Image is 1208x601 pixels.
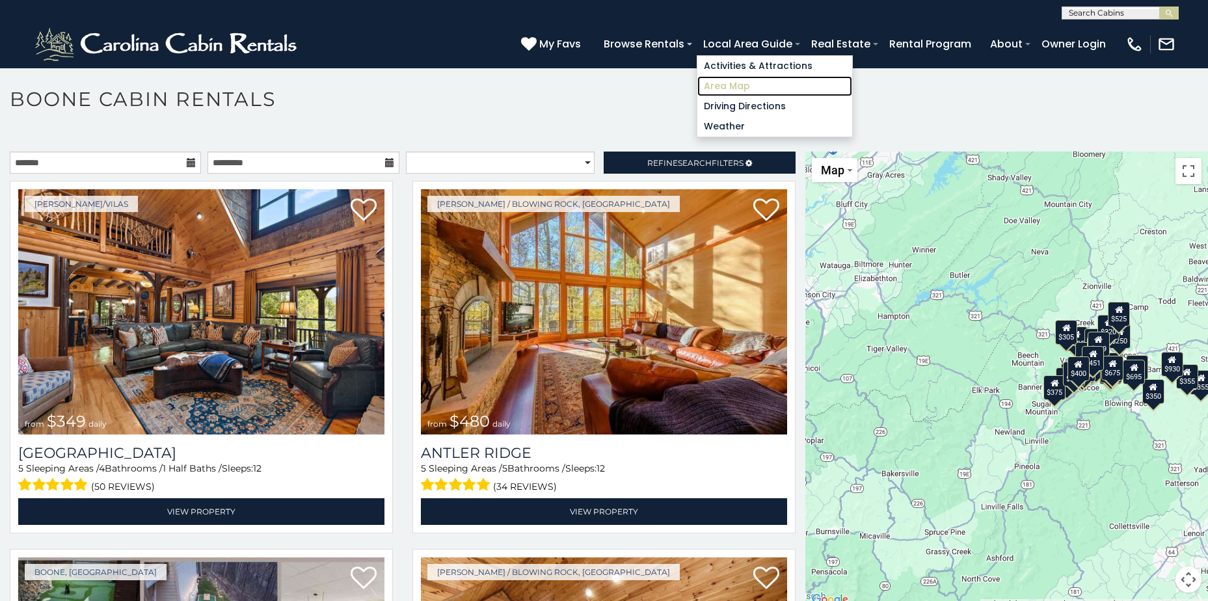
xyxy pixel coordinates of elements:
[427,564,680,580] a: [PERSON_NAME] / Blowing Rock, [GEOGRAPHIC_DATA]
[1161,352,1183,377] div: $930
[421,189,787,434] a: Antler Ridge from $480 daily
[25,419,44,429] span: from
[604,152,795,174] a: RefineSearchFilters
[163,462,222,474] span: 1 Half Baths /
[1109,324,1131,349] div: $250
[697,96,852,116] a: Driving Directions
[18,444,384,462] h3: Diamond Creek Lodge
[1125,35,1144,53] img: phone-regular-white.png
[421,444,787,462] a: Antler Ridge
[25,196,138,212] a: [PERSON_NAME]/Vilas
[1056,320,1078,345] div: $305
[883,33,978,55] a: Rental Program
[18,189,384,434] img: Diamond Creek Lodge
[1088,332,1110,356] div: $349
[821,163,844,177] span: Map
[492,419,511,429] span: daily
[421,189,787,434] img: Antler Ridge
[539,36,581,52] span: My Favs
[47,412,86,431] span: $349
[421,462,787,495] div: Sleeping Areas / Bathrooms / Sleeps:
[351,197,377,224] a: Add to favorites
[1056,367,1079,392] div: $330
[597,462,605,474] span: 12
[1123,360,1146,384] div: $695
[18,462,384,495] div: Sleeping Areas / Bathrooms / Sleeps:
[502,462,507,474] span: 5
[697,56,852,76] a: Activities & Attractions
[753,197,779,224] a: Add to favorites
[91,478,155,495] span: (50 reviews)
[697,33,799,55] a: Local Area Guide
[25,564,167,580] a: Boone, [GEOGRAPHIC_DATA]
[1067,356,1090,381] div: $400
[1126,355,1148,380] div: $380
[351,565,377,593] a: Add to favorites
[1175,567,1201,593] button: Map camera controls
[1098,315,1120,340] div: $320
[647,158,744,168] span: Refine Filters
[421,498,787,525] a: View Property
[99,462,105,474] span: 4
[1102,356,1124,381] div: $675
[1064,362,1086,386] div: $325
[18,498,384,525] a: View Property
[1176,364,1198,389] div: $355
[427,196,680,212] a: [PERSON_NAME] / Blowing Rock, [GEOGRAPHIC_DATA]
[1082,346,1105,371] div: $451
[18,462,23,474] span: 5
[521,36,584,53] a: My Favs
[1108,302,1131,327] div: $525
[33,25,302,64] img: White-1-2.png
[805,33,877,55] a: Real Estate
[812,158,857,182] button: Change map style
[1142,379,1164,404] div: $350
[984,33,1029,55] a: About
[421,462,426,474] span: 5
[1101,353,1123,377] div: $395
[697,116,852,137] a: Weather
[427,419,447,429] span: from
[678,158,712,168] span: Search
[18,189,384,434] a: Diamond Creek Lodge from $349 daily
[253,462,262,474] span: 12
[493,478,557,495] span: (34 reviews)
[450,412,490,431] span: $480
[1035,33,1112,55] a: Owner Login
[1157,35,1175,53] img: mail-regular-white.png
[1175,158,1201,184] button: Toggle fullscreen view
[753,565,779,593] a: Add to favorites
[18,444,384,462] a: [GEOGRAPHIC_DATA]
[1075,342,1097,367] div: $410
[88,419,107,429] span: daily
[1084,328,1107,353] div: $565
[1044,375,1066,400] div: $375
[597,33,691,55] a: Browse Rentals
[697,76,852,96] a: Area Map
